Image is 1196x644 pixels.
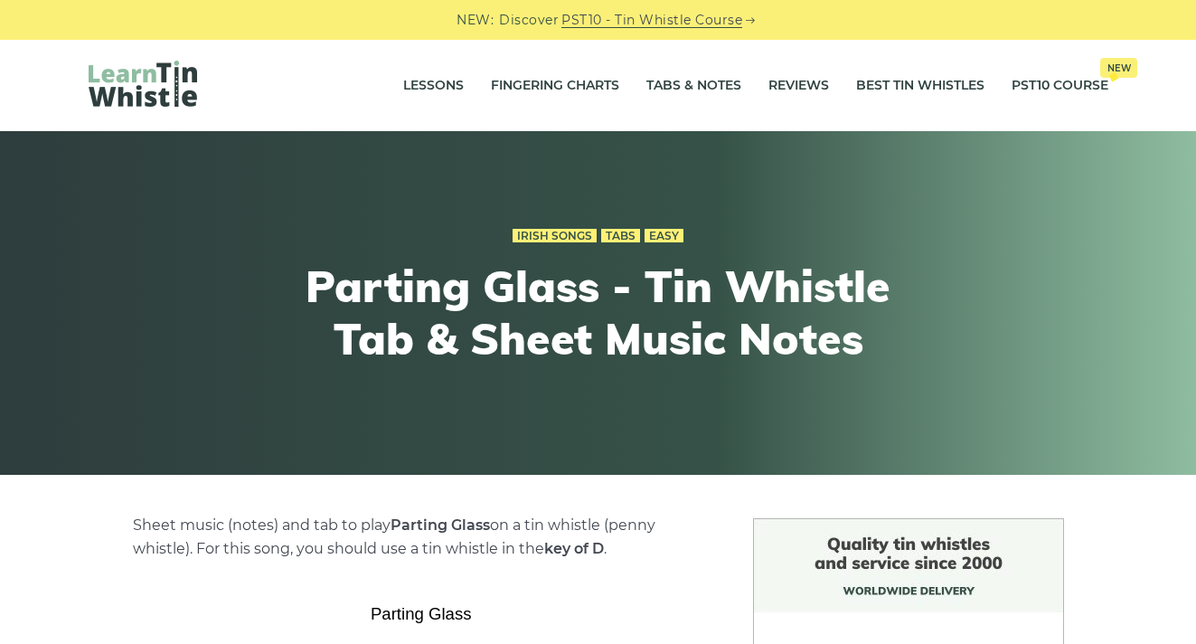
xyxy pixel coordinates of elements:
[133,514,710,561] p: Sheet music (notes) and tab to play on a tin whistle (penny whistle). For this song, you should u...
[768,63,829,109] a: Reviews
[403,63,464,109] a: Lessons
[491,63,619,109] a: Fingering Charts
[646,63,741,109] a: Tabs & Notes
[1100,58,1137,78] span: New
[266,260,931,365] h1: Parting Glass - Tin Whistle Tab & Sheet Music Notes
[645,229,683,243] a: Easy
[856,63,984,109] a: Best Tin Whistles
[89,61,197,107] img: LearnTinWhistle.com
[391,516,490,534] strong: Parting Glass
[1012,63,1108,109] a: PST10 CourseNew
[601,229,640,243] a: Tabs
[513,229,597,243] a: Irish Songs
[544,540,604,557] strong: key of D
